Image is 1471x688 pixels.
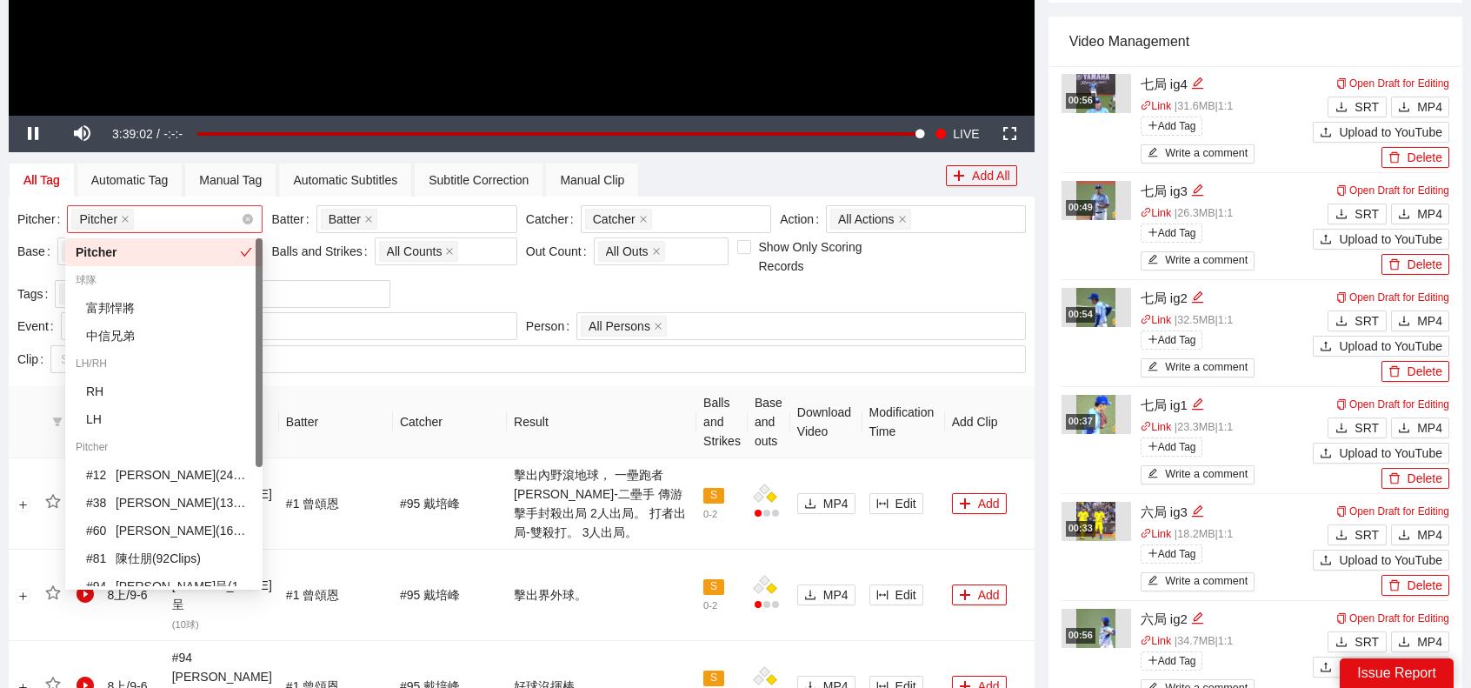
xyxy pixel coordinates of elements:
[86,410,252,429] div: LH
[1191,611,1204,625] span: edit
[507,550,696,641] td: 擊出界外球。
[1417,418,1442,438] span: MP4
[1313,122,1449,143] button: uploadUpload to YouTube
[1328,524,1387,545] button: downloadSRT
[1066,628,1095,643] div: 00:56
[589,317,650,336] span: All Persons
[1148,575,1159,588] span: edit
[1141,100,1152,111] span: link
[86,549,112,568] span: # 81
[1339,230,1442,249] span: Upload to YouTube
[1141,609,1314,630] div: 六局 ig2
[1391,97,1449,117] button: downloadMP4
[1355,632,1379,651] span: SRT
[1148,441,1158,451] span: plus
[1191,502,1204,523] div: Edit
[271,237,374,265] label: Balls and Strikes
[1388,579,1401,593] span: delete
[286,497,339,511] span: # 1 曾頌恩
[1141,438,1203,457] span: Add Tag
[838,210,895,229] span: All Actions
[1141,419,1314,437] p: | 23.3 MB | 1:1
[52,417,63,427] span: filter
[1148,334,1158,344] span: plus
[445,247,454,256] span: close
[804,498,816,511] span: download
[1381,147,1449,168] button: deleteDelete
[804,589,816,603] span: download
[1339,337,1442,356] span: Upload to YouTube
[45,585,61,601] span: star
[1313,657,1449,678] button: uploadUpload to YouTube
[1141,207,1152,218] span: link
[1417,525,1442,544] span: MP4
[1066,414,1095,429] div: 00:37
[1335,101,1348,115] span: download
[959,498,971,511] span: plus
[507,386,696,458] th: Result
[945,386,1035,458] th: Add Clip
[1141,74,1314,95] div: 七局 ig4
[1141,572,1255,591] button: editWrite a comment
[1148,227,1158,237] span: plus
[1066,307,1095,322] div: 00:54
[17,237,57,265] label: Base
[1328,204,1387,224] button: downloadSRT
[1141,100,1172,112] a: linkLink
[86,577,112,596] span: # 94
[598,241,665,262] span: All Outs
[86,382,252,401] div: RH
[703,579,724,595] span: S
[1335,208,1348,222] span: download
[1398,208,1410,222] span: download
[108,588,148,602] span: 8 上 / 9 - 6
[1141,635,1152,646] span: link
[286,588,339,602] span: # 1 曾頌恩
[1381,254,1449,275] button: deleteDelete
[1148,147,1159,160] span: edit
[65,266,263,294] div: 球隊
[1141,331,1203,350] span: Add Tag
[952,584,1007,605] button: plusAdd
[876,498,889,511] span: column-width
[86,577,252,596] div: [PERSON_NAME]呈 ( 13 Clips )
[65,294,263,322] div: 富邦悍將
[1417,204,1442,224] span: MP4
[780,205,826,233] label: Action
[1388,472,1401,486] span: delete
[1391,417,1449,438] button: downloadMP4
[1398,315,1410,329] span: download
[9,116,57,152] button: Pause
[1320,447,1332,461] span: upload
[526,205,581,233] label: Catcher
[1066,93,1095,108] div: 00:56
[91,170,168,190] div: Automatic Tag
[86,549,252,568] div: 陳仕朋 ( 92 Clips )
[703,600,717,611] span: 0 - 2
[869,493,923,514] button: column-widthEdit
[1191,288,1204,309] div: Edit
[696,386,748,458] th: Balls and Strikes
[1339,444,1442,463] span: Upload to YouTube
[1141,224,1203,243] span: Add Tag
[17,280,55,308] label: Tags
[271,205,316,233] label: Batter
[751,237,898,276] span: Show Only Scoring Records
[1191,504,1204,518] span: edit
[946,165,1017,186] button: plusAdd All
[952,493,1007,514] button: plusAdd
[823,494,849,513] span: MP4
[1141,651,1203,671] span: Add Tag
[65,350,263,377] div: LH/RH
[1339,551,1442,570] span: Upload to YouTube
[65,405,263,433] div: LH
[1336,292,1347,303] span: copy
[1141,314,1152,325] span: link
[1191,291,1204,304] span: edit
[953,116,979,152] span: LIVE
[1313,443,1449,464] button: uploadUpload to YouTube
[1191,184,1204,197] span: edit
[1191,397,1204,411] span: edit
[606,242,649,261] span: All Outs
[1340,658,1454,688] div: Issue Report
